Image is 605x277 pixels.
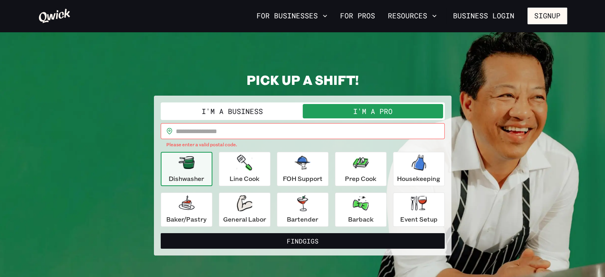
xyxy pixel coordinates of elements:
a: For Pros [337,9,378,23]
button: I'm a Pro [303,104,443,118]
p: Bartender [287,214,318,224]
p: Please enter a valid postal code. [166,141,439,149]
button: Housekeeping [393,152,445,186]
button: FindGigs [161,233,445,249]
button: Dishwasher [161,152,212,186]
p: Barback [348,214,374,224]
h2: PICK UP A SHIFT! [154,72,451,88]
button: Signup [527,8,567,24]
button: FOH Support [277,152,329,186]
p: FOH Support [283,174,323,183]
button: Bartender [277,193,329,227]
a: Business Login [446,8,521,24]
button: General Labor [219,193,270,227]
button: Resources [385,9,440,23]
button: Barback [335,193,387,227]
p: Housekeeping [397,174,440,183]
p: Prep Cook [345,174,376,183]
p: Event Setup [400,214,438,224]
p: Line Cook [230,174,259,183]
button: Prep Cook [335,152,387,186]
button: Baker/Pastry [161,193,212,227]
button: Line Cook [219,152,270,186]
button: I'm a Business [162,104,303,118]
p: General Labor [223,214,266,224]
p: Dishwasher [169,174,204,183]
button: For Businesses [253,9,331,23]
p: Baker/Pastry [166,214,206,224]
button: Event Setup [393,193,445,227]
